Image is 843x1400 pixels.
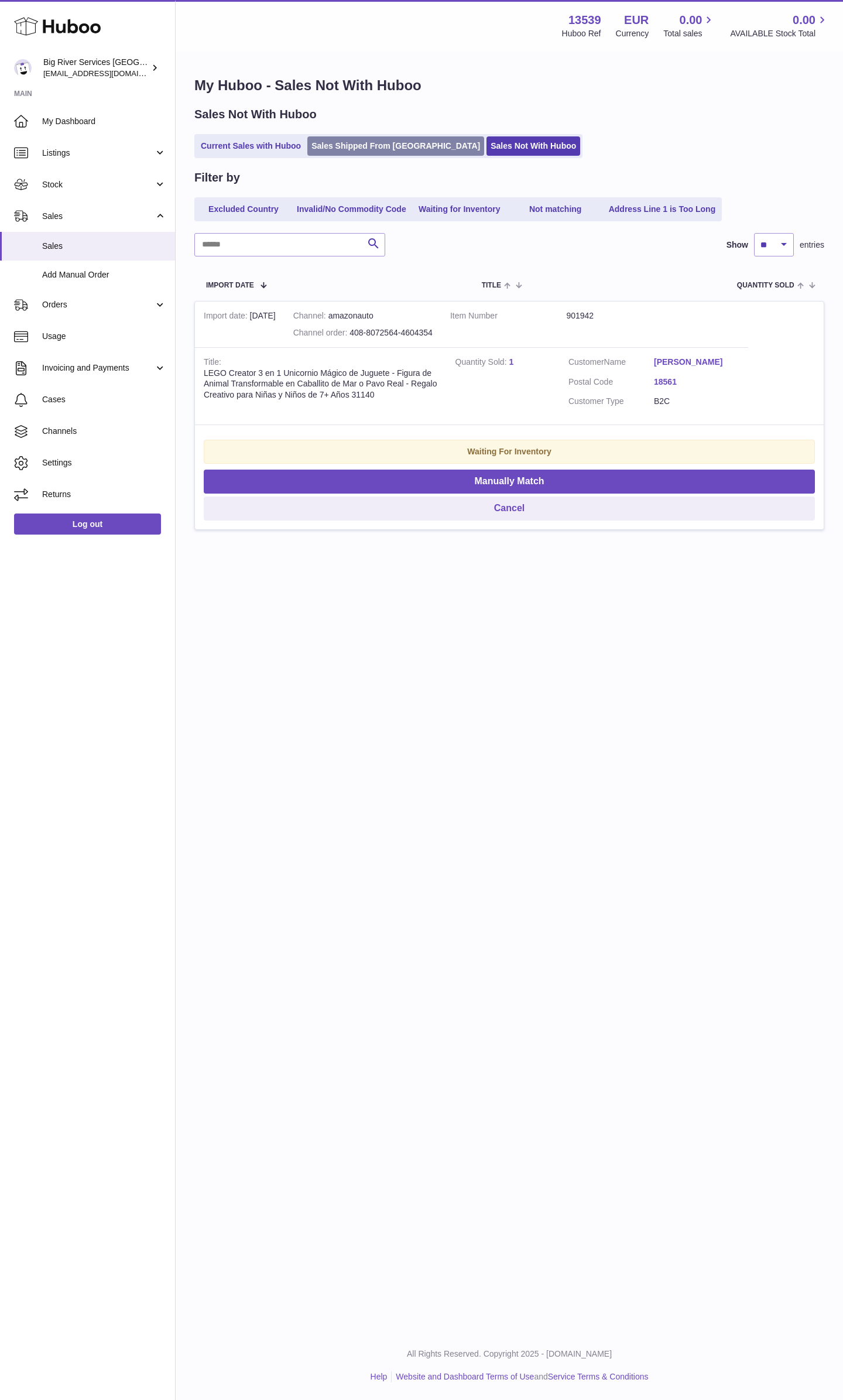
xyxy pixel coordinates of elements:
div: amazonauto [293,310,433,321]
span: Title [482,282,501,289]
span: entries [800,239,824,251]
span: Settings [42,457,166,468]
div: Big River Services [GEOGRAPHIC_DATA] [43,57,149,79]
dt: Item Number [450,310,567,321]
span: Orders [42,299,154,310]
span: Sales [42,241,166,252]
div: LEGO Creator 3 en 1 Unicornio Mágico de Juguete - Figura de Animal Transformable en Caballito de ... [204,368,438,401]
a: Sales Shipped From [GEOGRAPHIC_DATA] [307,136,484,156]
button: Manually Match [204,470,815,494]
span: Invoicing and Payments [42,362,154,374]
a: Invalid/No Commodity Code [293,200,410,219]
dt: Postal Code [568,376,654,391]
span: Channels [42,426,166,437]
span: Cases [42,394,166,405]
div: 408-8072564-4604354 [293,327,433,338]
a: Waiting for Inventory [413,200,506,219]
p: All Rights Reserved. Copyright 2025 - [DOMAIN_NAME] [185,1348,834,1360]
a: Service Terms & Conditions [548,1372,649,1381]
strong: Title [204,357,221,369]
div: Huboo Ref [562,28,601,39]
strong: 13539 [568,12,601,28]
span: My Dashboard [42,116,166,127]
strong: EUR [624,12,649,28]
span: Import date [206,282,254,289]
a: 0.00 Total sales [663,12,715,39]
dt: Customer Type [568,396,654,407]
dd: B2C [654,396,739,407]
strong: Waiting For Inventory [467,447,551,456]
span: [EMAIL_ADDRESS][DOMAIN_NAME] [43,69,172,78]
a: Not matching [509,200,602,219]
a: Excluded Country [197,200,290,219]
a: 1 [509,357,513,367]
span: Total sales [663,28,715,39]
span: AVAILABLE Stock Total [730,28,829,39]
h1: My Huboo - Sales Not With Huboo [194,76,824,95]
span: Usage [42,331,166,342]
span: Customer [568,357,604,367]
a: Sales Not With Huboo [486,136,580,156]
strong: Channel [293,311,328,323]
a: [PERSON_NAME] [654,357,739,368]
a: Current Sales with Huboo [197,136,305,156]
span: Stock [42,179,154,190]
a: 0.00 AVAILABLE Stock Total [730,12,829,39]
span: Returns [42,489,166,500]
td: [DATE] [195,302,285,347]
a: Log out [14,514,161,535]
a: 18561 [654,376,739,388]
strong: Quantity Sold [455,357,509,369]
strong: Channel order [293,328,350,340]
li: and [392,1371,648,1382]
span: 0.00 [680,12,702,28]
strong: Import date [204,311,250,323]
img: de-logistics@bigriverintl.com [14,59,32,77]
span: Add Manual Order [42,269,166,280]
dt: Name [568,357,654,371]
span: Quantity Sold [737,282,794,289]
span: 0.00 [793,12,815,28]
div: Currency [616,28,649,39]
a: Help [371,1372,388,1381]
span: Sales [42,211,154,222]
a: Website and Dashboard Terms of Use [396,1372,534,1381]
button: Cancel [204,497,815,521]
h2: Filter by [194,170,240,186]
span: Listings [42,148,154,159]
h2: Sales Not With Huboo [194,107,317,122]
a: Address Line 1 is Too Long [605,200,720,219]
dd: 901942 [566,310,683,321]
label: Show [727,239,748,251]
